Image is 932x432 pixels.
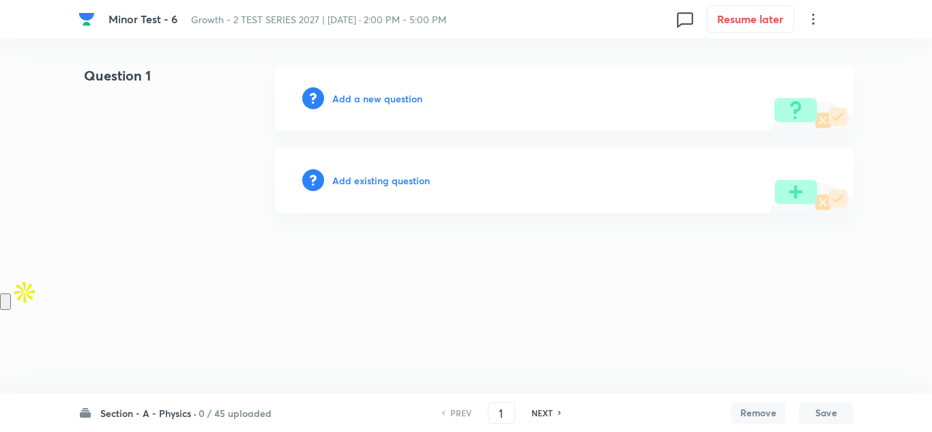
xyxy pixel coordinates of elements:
[100,406,196,420] h6: Section - A - Physics ·
[199,406,272,420] h6: 0 / 45 uploaded
[799,402,854,424] button: Save
[332,173,430,188] h6: Add existing question
[332,91,422,106] h6: Add a new question
[78,11,95,27] img: Company Logo
[11,278,38,306] img: Apollo
[78,66,231,97] h4: Question 1
[191,13,446,26] span: Growth - 2 TEST SERIES 2027 | [DATE] · 2:00 PM - 5:00 PM
[108,12,177,26] span: Minor Test - 6
[78,11,98,27] a: Company Logo
[731,402,785,424] button: Remove
[531,407,553,419] h6: NEXT
[707,5,794,33] button: Resume later
[450,407,471,419] h6: PREV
